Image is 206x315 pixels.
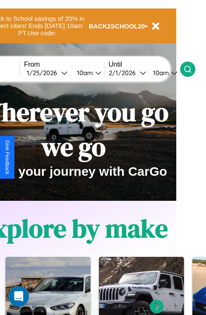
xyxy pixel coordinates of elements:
div: 10am [149,69,171,77]
div: Open Intercom Messenger [8,286,29,307]
label: From [24,61,104,68]
b: BACK2SCHOOL20 [89,22,145,30]
div: 2 / 1 / 2026 [109,69,140,77]
label: Until [109,61,180,68]
div: 10am [73,69,95,77]
div: Give Feedback [4,140,10,174]
button: 1/25/2026 [24,68,70,77]
div: 1 / 25 / 2026 [27,69,61,77]
button: 10am [70,68,104,77]
button: 10am [146,68,180,77]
